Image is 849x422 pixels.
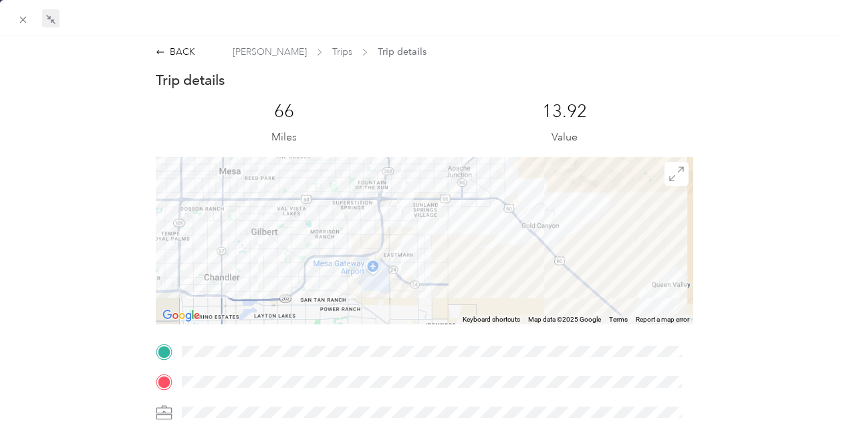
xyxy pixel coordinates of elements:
[233,45,307,59] span: [PERSON_NAME]
[542,101,587,122] p: 13.92
[552,129,578,146] p: Value
[378,45,427,59] span: Trip details
[274,101,294,122] p: 66
[774,347,849,422] iframe: Everlance-gr Chat Button Frame
[159,307,203,324] img: Google
[332,45,352,59] span: Trips
[609,316,628,323] a: Terms (opens in new tab)
[636,316,689,323] a: Report a map error
[271,129,297,146] p: Miles
[463,315,520,324] button: Keyboard shortcuts
[156,45,195,59] div: BACK
[156,71,225,90] p: Trip details
[528,316,601,323] span: Map data ©2025 Google
[159,307,203,324] a: Open this area in Google Maps (opens a new window)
